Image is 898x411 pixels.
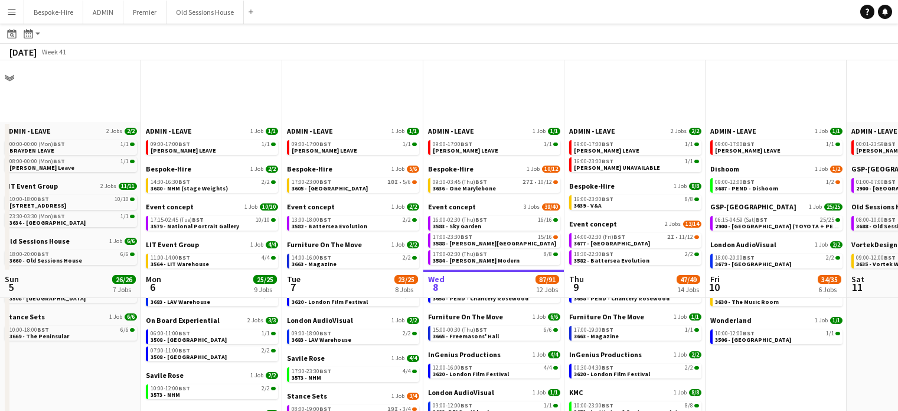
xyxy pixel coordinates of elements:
[192,216,204,224] span: BST
[574,195,699,209] a: 16:00-23:00BST8/83639 - V&A
[569,127,701,135] a: ADMIN - LEAVE2 Jobs2/2
[123,1,166,24] button: Premier
[292,298,368,306] span: 3620 - London Film Festival
[428,202,560,211] a: Event concept3 Jobs39/40
[151,141,190,147] span: 09:00-17:00
[287,127,419,164] div: ADMIN - LEAVE1 Job1/109:00-17:00BST1/1[PERSON_NAME] LEAVE
[407,203,419,211] span: 2/2
[391,128,404,135] span: 1 Job
[146,127,278,164] div: ADMIN - LEAVE1 Job1/109:00-17:00BST1/1[PERSON_NAME] LEAVE
[146,164,278,173] a: Bespoke-Hire1 Job2/2
[428,127,474,135] span: ADMIN - LEAVE
[685,158,693,164] span: 1/1
[287,316,419,325] a: London AudioVisual1 Job2/2
[715,141,755,147] span: 09:00-17:00
[433,216,558,229] a: 16:00-02:30 (Thu)BST16/163583 - Sky Garden
[83,1,123,24] button: ADMIN
[574,141,613,147] span: 09:00-17:00
[146,240,278,278] div: LIT Event Group1 Job4/411:00-14:00BST4/43564 - LiT Warehouse
[391,241,404,248] span: 1 Job
[9,140,135,154] a: 00:00-00:00 (Mon)BST1/1BRAYDEN LEAVE
[569,127,701,182] div: ADMIN - LEAVE2 Jobs2/209:00-17:00BST1/1[PERSON_NAME] LEAVE16:00-23:00BST1/1[PERSON_NAME] UNAVAILABLE
[433,257,520,264] span: 3584 - Tate Modern
[9,295,86,302] span: 3508 - Tottenham Hotspur Stadium
[151,179,190,185] span: 14:30-16:30
[523,179,533,185] span: 27I
[689,183,701,190] span: 8/8
[250,166,263,173] span: 1 Job
[292,179,331,185] span: 17:00-23:00
[856,217,896,223] span: 08:00-10:00
[548,313,560,321] span: 6/6
[715,147,781,154] span: ANDY LEAVE
[5,182,137,237] div: LIT Event Group2 Jobs11/1110:00-18:00BST10/10[STREET_ADDRESS]23:30-03:30 (Mon)BST1/13634 - [GEOGR...
[120,141,129,147] span: 1/1
[287,240,362,249] span: Furniture On The Move
[125,128,137,135] span: 2/2
[428,127,560,164] div: ADMIN - LEAVE1 Job1/109:00-17:00BST1/1[PERSON_NAME] LEAVE
[433,141,472,147] span: 09:00-17:00
[292,216,417,229] a: 13:00-18:00BST2/23582 - Battersea Evolution
[151,178,276,192] a: 14:30-16:30BST2/23680 - NHM (stage Weights)
[262,179,270,185] span: 2/2
[830,241,843,248] span: 2/2
[685,196,693,202] span: 8/8
[292,185,368,192] span: 3605 - Tower of London
[5,312,45,321] span: Stance Sets
[574,147,639,154] span: ANDY LEAVE
[715,216,840,229] a: 06:15-04:59 (Sat)BST25/252900 - [GEOGRAPHIC_DATA] (TOYOTA + PEUGEOT)
[403,217,411,223] span: 2/2
[569,127,615,135] span: ADMIN - LEAVE
[856,141,896,147] span: 00:01-23:59
[743,140,755,148] span: BST
[9,202,66,209] span: 3564 - Trafalgar Square
[602,195,613,203] span: BST
[9,157,135,171] a: 08:00-00:00 (Mon)BST1/1[PERSON_NAME] Leave
[715,217,768,223] span: 06:15-04:59 (Sat)
[674,183,687,190] span: 1 Job
[292,141,331,147] span: 09:00-17:00
[287,240,419,249] a: Furniture On The Move1 Job2/2
[266,241,278,248] span: 4/4
[715,140,840,154] a: 09:00-17:00BST1/1[PERSON_NAME] LEAVE
[715,222,856,230] span: 2900 - Fairmont Windsor Park (TOYOTA + PEUGEOT)
[146,202,278,240] div: Event concept1 Job10/1017:15-02:45 (Tue)BST10/103579 - National Portrait Gallery
[292,140,417,154] a: 09:00-17:00BST1/1[PERSON_NAME] LEAVE
[683,221,701,228] span: 13/14
[671,128,687,135] span: 2 Jobs
[574,234,625,240] span: 14:00-02:30 (Fri)
[146,127,192,135] span: ADMIN - LEAVE
[407,166,419,173] span: 5/6
[574,157,699,171] a: 16:00-23:00BST1/1[PERSON_NAME] UNAVAILABLE
[146,240,199,249] span: LIT Event Group
[856,255,896,261] span: 09:00-12:00
[710,316,752,325] span: Wonderland
[256,217,270,223] span: 10/10
[287,202,419,240] div: Event concept1 Job2/213:00-18:00BST2/23582 - Battersea Evolution
[391,203,404,211] span: 1 Job
[166,1,244,24] button: Old Sessions House
[433,250,558,264] a: 17:00-02:30 (Thu)BST8/83584 - [PERSON_NAME] Modern
[37,195,49,203] span: BST
[710,240,843,249] a: London AudioVisual1 Job2/2
[574,295,670,302] span: 3658 - PEND - Chancery Rosewood
[53,140,65,148] span: BST
[9,213,65,219] span: 23:30-03:30 (Mon)
[146,316,278,371] div: On Board Experiential2 Jobs3/306:00-11:00BST1/13508 - [GEOGRAPHIC_DATA]07:00-11:00BST2/23508 - [G...
[319,178,331,186] span: BST
[824,203,843,211] span: 25/25
[544,141,552,147] span: 1/1
[428,164,560,202] div: Bespoke-Hire1 Job10/1209:30-03:45 (Thu)BST27I•10/123636 - One Marylebone
[266,166,278,173] span: 2/2
[433,295,528,302] span: 3658 - PEND - Chancery Rosewood
[403,255,411,261] span: 2/2
[292,254,417,267] a: 14:00-16:00BST2/23663 - Magazine
[428,164,474,173] span: Bespoke-Hire
[146,127,278,135] a: ADMIN - LEAVE1 Job1/1
[428,127,560,135] a: ADMIN - LEAVE1 Job1/1
[715,254,840,267] a: 18:00-20:00BST2/23679 - [GEOGRAPHIC_DATA]
[689,313,701,321] span: 1/1
[538,217,552,223] span: 16/16
[674,313,687,321] span: 1 Job
[710,202,843,211] a: GSP-[GEOGRAPHIC_DATA]1 Job25/25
